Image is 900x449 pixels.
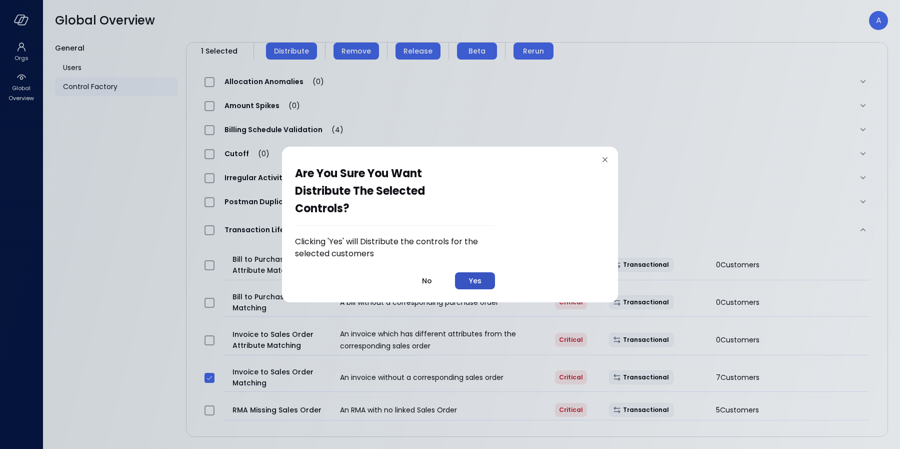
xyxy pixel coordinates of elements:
[295,165,485,226] h2: Are you sure you want distribute the selected controls?
[407,272,447,289] button: No
[422,275,432,287] div: No
[455,272,495,289] button: Yes
[295,236,495,260] p: Clicking 'Yes' will Distribute the controls for the selected customers
[469,275,481,287] div: Yes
